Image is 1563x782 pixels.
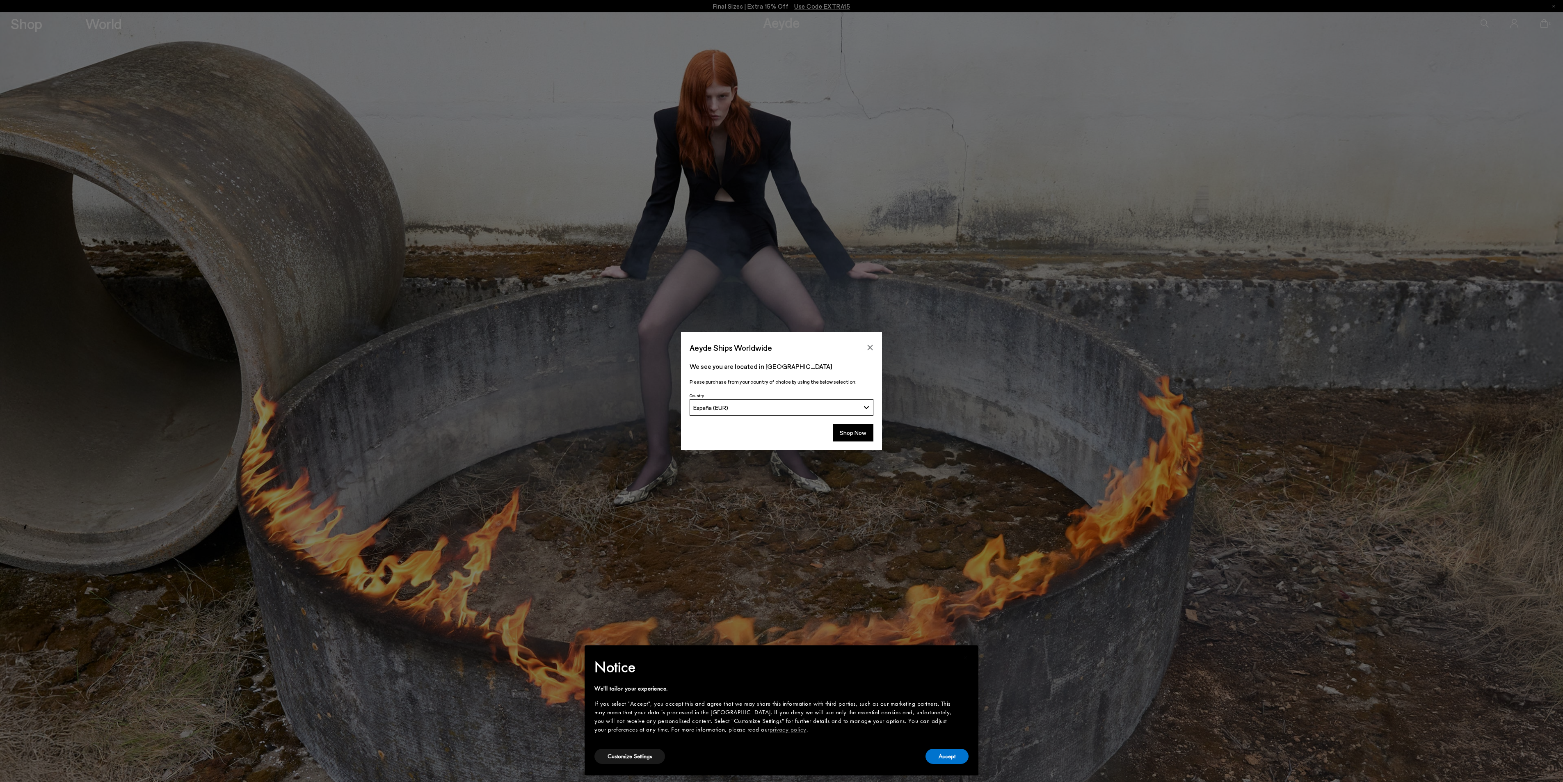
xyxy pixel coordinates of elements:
button: Close this notice [955,648,975,668]
p: Please purchase from your country of choice by using the below selection: [690,378,873,386]
button: Shop Now [833,424,873,441]
span: España (EUR) [693,404,728,411]
h2: Notice [594,656,955,678]
button: Accept [925,749,969,764]
p: We see you are located in [GEOGRAPHIC_DATA] [690,361,873,371]
span: Aeyde Ships Worldwide [690,341,772,355]
button: Customize Settings [594,749,665,764]
span: Country [690,393,704,398]
div: We'll tailor your experience. [594,684,955,693]
button: Close [864,341,876,354]
div: If you select "Accept", you accept this and agree that we may share this information with third p... [594,700,955,734]
span: × [963,651,968,664]
a: privacy policy [770,725,807,734]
